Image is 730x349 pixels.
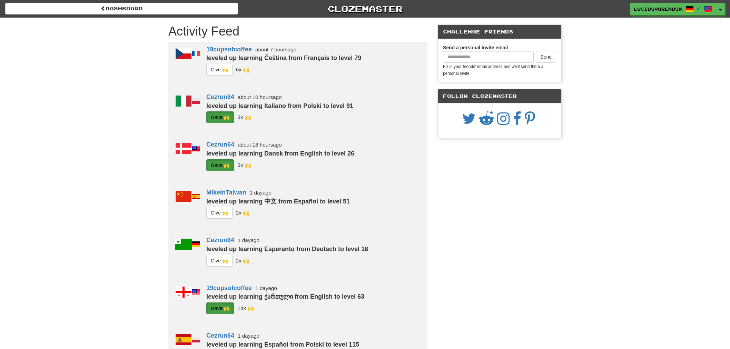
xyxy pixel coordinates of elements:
[206,150,354,157] strong: leveled up learning Dansk from English to level 26
[443,45,508,50] strong: Send a personal invite email
[206,64,233,76] button: Give 🙌
[206,285,252,291] a: 19cupsofcoffee
[5,3,238,14] a: Dashboard
[438,25,561,39] div: Challenge Friends
[206,111,234,123] button: Gave 🙌
[206,159,234,171] button: Gave 🙌
[443,64,543,76] small: Fill in your friends’ email address and we’ll send them a personal invite.
[206,141,234,148] a: Cezrun64
[238,142,282,148] small: about 18 hours ago
[206,46,252,53] a: 19cupsofcoffee
[206,198,350,205] strong: leveled up learning 中文 from Español to level 51
[238,237,259,243] small: 1 day ago
[206,255,233,267] button: Give 🙌
[255,285,277,291] small: 1 day ago
[634,6,682,12] span: LuciusVorenusX
[238,333,259,339] small: 1 day ago
[630,3,716,15] a: LuciusVorenusX /
[206,341,359,348] strong: leveled up learning Español from Polski to level 115
[236,210,249,216] small: 19cupsofcoffee<br />superwinston
[168,24,427,38] h1: Activity Feed
[238,94,282,100] small: about 10 hours ago
[536,51,556,63] button: Send
[206,207,233,219] button: Give 🙌
[250,190,272,196] small: 1 day ago
[438,89,561,103] div: Follow Clozemaster
[697,6,701,10] span: /
[236,67,249,72] small: Marcos<br />atila_fakacz<br />segfault<br />CharmingTigress<br />superwinston<br />JioMc
[237,162,251,168] small: LuciusVorenusX<br />CharmingTigress<br />superwinston
[206,189,246,196] a: MikeInTaiwan
[206,332,234,339] a: Cezrun64
[206,93,234,100] a: Cezrun64
[237,305,254,311] small: JioMc<br />AbClozemaster<br />Morela<br />sjfree<br />Earluccio<br />a_seal<br />Qvadratus<br />h...
[206,293,364,300] strong: leveled up learning ქართული from English to level 63
[206,54,361,61] strong: leveled up learning Čeština from Français to level 79
[255,47,296,52] small: about 7 hours ago
[206,102,353,109] strong: leveled up learning Italiano from Polski to level 91
[248,3,481,15] a: Clozemaster
[206,237,234,243] a: Cezrun64
[236,257,249,263] small: CharmingTigress<br />superwinston
[237,114,251,120] small: CharmingTigress<br />superwinston<br />LuciusVorenusX
[206,246,368,252] strong: leveled up learning Esperanto from Deutsch to level 18
[206,302,234,314] button: Gave 🙌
